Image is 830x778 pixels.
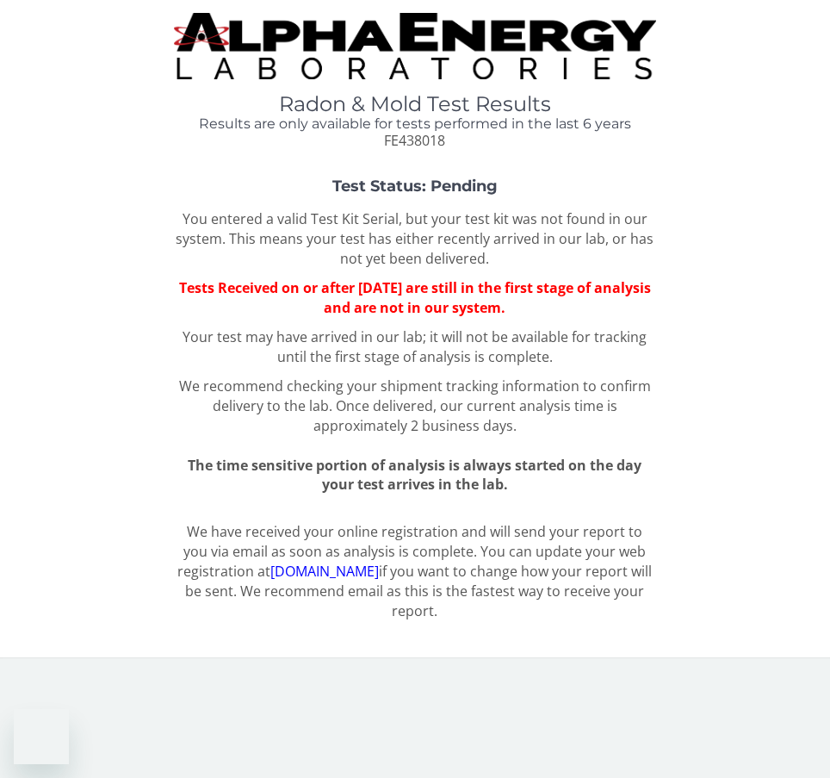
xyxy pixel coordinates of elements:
span: Tests Received on or after [DATE] are still in the first stage of analysis and are not in our sys... [179,278,651,317]
span: Once delivered, our current analysis time is approximately 2 business days. [313,396,617,435]
p: We have received your online registration and will send your report to you via email as soon as a... [174,522,656,620]
strong: Test Status: Pending [332,177,498,196]
a: [DOMAIN_NAME] [270,562,379,581]
iframe: Button to launch messaging window [14,709,69,764]
h4: Results are only available for tests performed in the last 6 years [174,116,656,132]
p: You entered a valid Test Kit Serial, but your test kit was not found in our system. This means yo... [174,209,656,269]
span: We recommend checking your shipment tracking information to confirm delivery to the lab. [179,377,651,415]
span: FE438018 [384,131,445,150]
h1: Radon & Mold Test Results [174,93,656,115]
p: Your test may have arrived in our lab; it will not be available for tracking until the first stag... [174,327,656,367]
span: The time sensitive portion of analysis is always started on the day your test arrives in the lab. [188,456,641,495]
img: TightCrop.jpg [174,13,656,79]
